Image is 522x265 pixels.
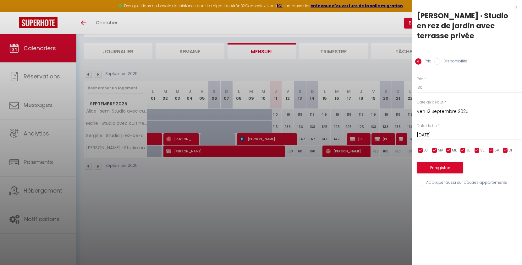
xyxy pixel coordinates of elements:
[424,147,428,153] span: LU
[480,147,485,153] span: VE
[417,76,423,82] label: Prix
[417,99,443,105] label: Date de début
[417,123,437,129] label: Date de fin
[440,58,467,65] label: Disponibilité
[417,162,463,173] button: Enregistrer
[412,3,517,11] div: x
[452,147,457,153] span: ME
[466,147,470,153] span: JE
[508,147,512,153] span: DI
[494,147,499,153] span: SA
[421,58,431,65] label: Prix
[438,147,443,153] span: MA
[417,11,517,41] div: [PERSON_NAME] · Studio en rez de jardin avec terrasse privée
[5,3,24,21] button: Ouvrir le widget de chat LiveChat
[495,237,517,260] iframe: Chat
